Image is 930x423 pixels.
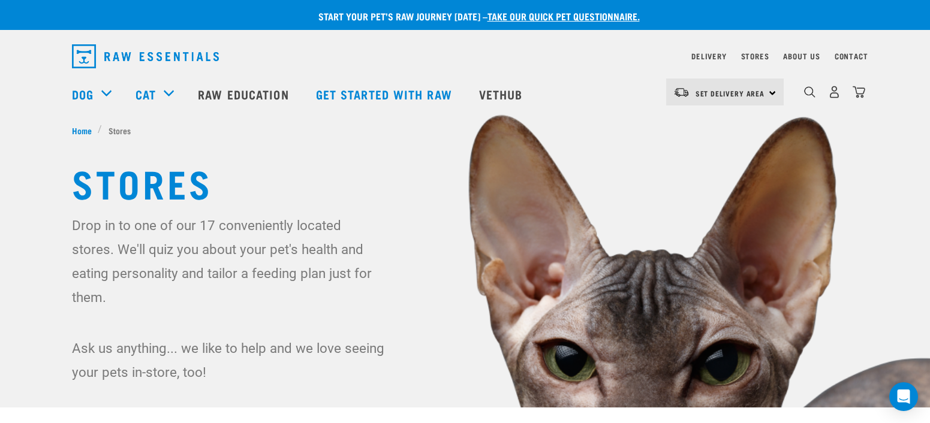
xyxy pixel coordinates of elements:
[136,85,156,103] a: Cat
[889,382,918,411] div: Open Intercom Messenger
[783,54,820,58] a: About Us
[673,87,690,98] img: van-moving.png
[828,86,841,98] img: user.png
[691,54,726,58] a: Delivery
[804,86,815,98] img: home-icon-1@2x.png
[72,213,387,309] p: Drop in to one of our 17 conveniently located stores. We'll quiz you about your pet's health and ...
[72,336,387,384] p: Ask us anything... we like to help and we love seeing your pets in-store, too!
[72,124,92,137] span: Home
[72,124,859,137] nav: breadcrumbs
[853,86,865,98] img: home-icon@2x.png
[62,40,868,73] nav: dropdown navigation
[741,54,769,58] a: Stores
[304,70,467,118] a: Get started with Raw
[467,70,538,118] a: Vethub
[696,91,765,95] span: Set Delivery Area
[72,85,94,103] a: Dog
[487,13,640,19] a: take our quick pet questionnaire.
[186,70,303,118] a: Raw Education
[72,124,98,137] a: Home
[835,54,868,58] a: Contact
[72,44,219,68] img: Raw Essentials Logo
[72,161,859,204] h1: Stores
